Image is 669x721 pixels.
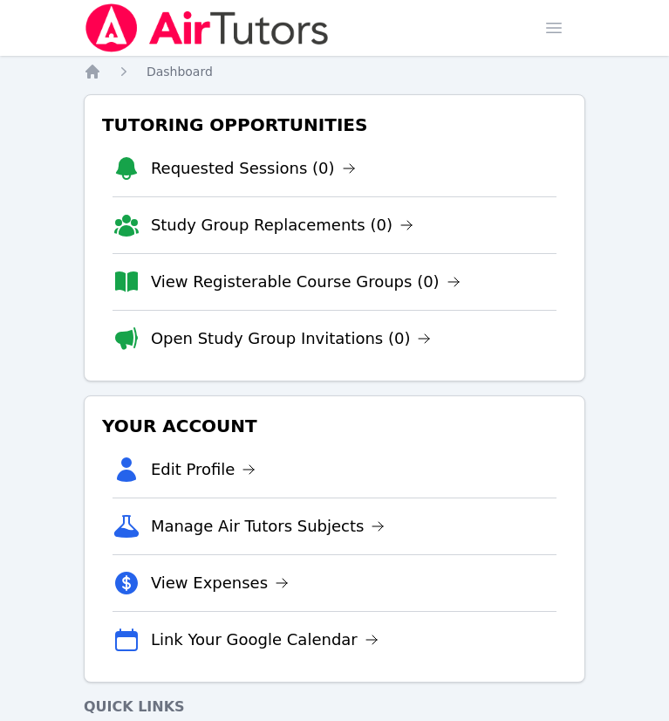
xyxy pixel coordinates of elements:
a: View Expenses [151,571,289,595]
h3: Tutoring Opportunities [99,109,570,141]
a: Manage Air Tutors Subjects [151,514,386,539]
a: Study Group Replacements (0) [151,213,413,237]
a: Dashboard [147,63,213,80]
a: Requested Sessions (0) [151,156,356,181]
a: Open Study Group Invitations (0) [151,326,432,351]
nav: Breadcrumb [84,63,585,80]
a: View Registerable Course Groups (0) [151,270,461,294]
h3: Your Account [99,410,570,442]
h4: Quick Links [84,697,585,718]
span: Dashboard [147,65,213,79]
a: Edit Profile [151,457,256,482]
a: Link Your Google Calendar [151,628,379,652]
img: Air Tutors [84,3,331,52]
